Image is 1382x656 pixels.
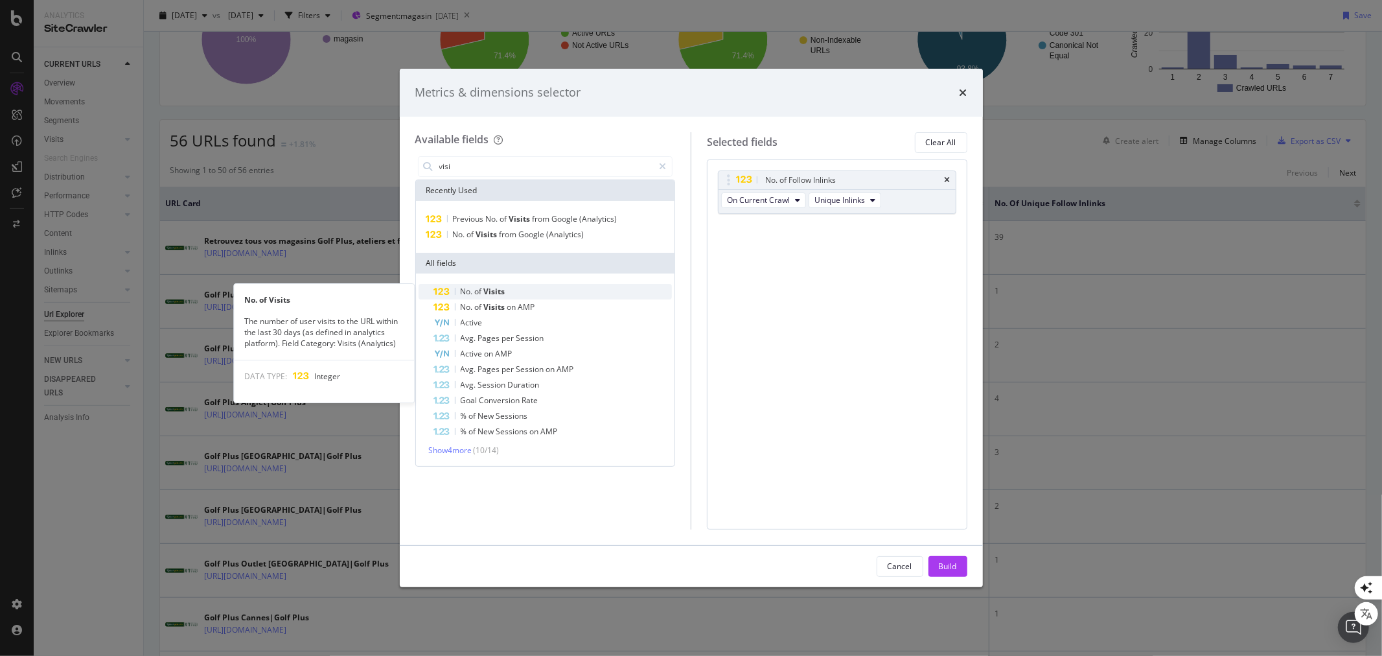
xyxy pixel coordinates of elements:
[533,213,552,224] span: from
[467,229,476,240] span: of
[478,333,502,344] span: Pages
[416,253,675,274] div: All fields
[888,561,912,572] div: Cancel
[727,194,790,205] span: On Current Crawl
[485,348,496,359] span: on
[496,348,512,359] span: AMP
[546,364,557,375] span: on
[552,213,580,224] span: Google
[453,229,467,240] span: No.
[469,426,478,437] span: of
[707,135,777,150] div: Selected fields
[429,445,472,456] span: Show 4 more
[814,194,865,205] span: Unique Inlinks
[415,132,489,146] div: Available fields
[478,364,502,375] span: Pages
[400,69,983,587] div: modal
[502,333,516,344] span: per
[469,410,478,421] span: of
[496,410,528,421] span: Sessions
[507,301,518,312] span: on
[461,379,478,390] span: Avg.
[765,174,836,187] div: No. of Follow Inlinks
[945,176,950,184] div: times
[461,317,483,328] span: Active
[496,426,530,437] span: Sessions
[461,395,479,406] span: Goal
[915,132,967,153] button: Clear All
[928,556,967,577] button: Build
[547,229,584,240] span: (Analytics)
[234,316,414,349] div: The number of user visits to the URL within the last 30 days (as defined in analytics platform). ...
[438,157,654,176] input: Search by field name
[530,426,541,437] span: on
[502,364,516,375] span: per
[500,229,519,240] span: from
[519,229,547,240] span: Google
[461,348,485,359] span: Active
[721,193,806,208] button: On Current Crawl
[461,426,469,437] span: %
[474,445,500,456] span: ( 10 / 14 )
[1338,612,1369,643] div: Open Intercom Messenger
[518,301,535,312] span: AMP
[509,213,533,224] span: Visits
[960,84,967,101] div: times
[461,364,478,375] span: Avg.
[541,426,558,437] span: AMP
[461,333,478,344] span: Avg.
[484,301,507,312] span: Visits
[415,84,581,101] div: Metrics & dimensions selector
[475,301,484,312] span: of
[461,301,475,312] span: No.
[453,213,486,224] span: Previous
[516,364,546,375] span: Session
[476,229,500,240] span: Visits
[461,286,475,297] span: No.
[557,364,574,375] span: AMP
[718,170,956,214] div: No. of Follow InlinkstimesOn Current CrawlUnique Inlinks
[461,410,469,421] span: %
[484,286,505,297] span: Visits
[809,193,881,208] button: Unique Inlinks
[580,213,617,224] span: (Analytics)
[926,137,956,148] div: Clear All
[478,410,496,421] span: New
[939,561,957,572] div: Build
[234,294,414,305] div: No. of Visits
[478,379,508,390] span: Session
[416,180,675,201] div: Recently Used
[508,379,540,390] span: Duration
[516,333,544,344] span: Session
[522,395,538,406] span: Rate
[486,213,500,224] span: No.
[500,213,509,224] span: of
[479,395,522,406] span: Conversion
[478,426,496,437] span: New
[475,286,484,297] span: of
[877,556,923,577] button: Cancel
